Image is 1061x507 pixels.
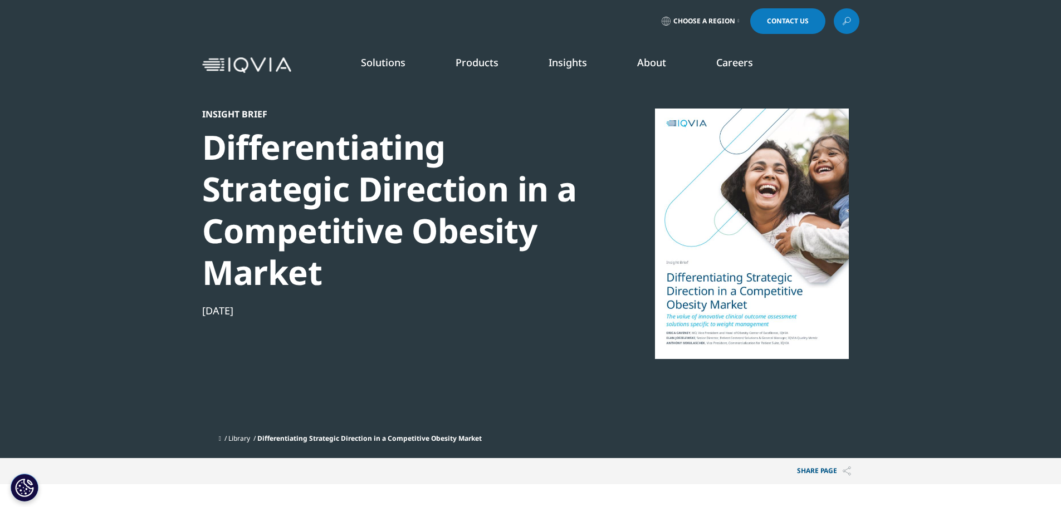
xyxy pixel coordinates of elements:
img: IQVIA Healthcare Information Technology and Pharma Clinical Research Company [202,57,291,73]
a: Careers [716,56,753,69]
a: Insights [549,56,587,69]
span: Differentiating Strategic Direction in a Competitive Obesity Market [257,434,482,443]
div: Differentiating Strategic Direction in a Competitive Obesity Market [202,126,584,293]
button: Cookies Settings [11,474,38,501]
button: Share PAGEShare PAGE [789,458,859,484]
span: Choose a Region [673,17,735,26]
p: Share PAGE [789,458,859,484]
a: Contact Us [750,8,825,34]
a: Products [456,56,498,69]
a: Solutions [361,56,405,69]
img: Share PAGE [843,466,851,476]
span: Contact Us [767,18,809,24]
nav: Primary [296,39,859,91]
a: About [637,56,666,69]
div: [DATE] [202,304,584,317]
div: Insight Brief [202,109,584,120]
a: Library [228,434,250,443]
